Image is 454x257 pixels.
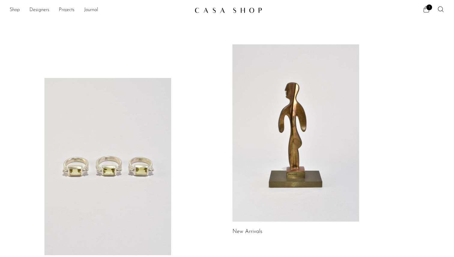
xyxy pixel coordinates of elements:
[426,4,432,10] span: 1
[232,229,262,235] a: New Arrivals
[29,6,49,14] a: Designers
[59,6,74,14] a: Projects
[10,5,190,15] ul: NEW HEADER MENU
[10,5,190,15] nav: Desktop navigation
[84,6,98,14] a: Journal
[10,6,20,14] a: Shop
